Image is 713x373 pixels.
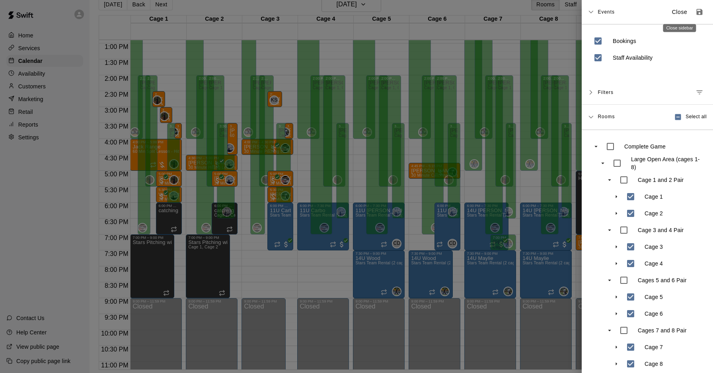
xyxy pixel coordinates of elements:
[598,5,615,19] span: Events
[598,85,614,100] span: Filters
[638,226,684,234] p: Cage 3 and 4 Pair
[663,24,696,32] div: Close sidebar
[645,260,663,268] p: Cage 4
[613,37,636,45] p: Bookings
[667,6,692,19] button: Close sidebar
[582,80,713,105] div: FiltersManage filters
[645,360,663,368] p: Cage 8
[645,193,663,201] p: Cage 1
[598,113,615,119] span: Rooms
[645,310,663,318] p: Cage 6
[645,243,663,251] p: Cage 3
[631,155,702,171] p: Large Open Area (cages 1-8)
[645,343,663,351] p: Cage 7
[645,293,663,301] p: Cage 5
[582,105,713,130] div: RoomsSelect all
[692,85,707,100] button: Manage filters
[624,143,666,150] p: Complete Game
[645,209,663,217] p: Cage 2
[686,113,707,121] span: Select all
[638,176,684,184] p: Cage 1 and 2 Pair
[638,326,687,334] p: Cages 7 and 8 Pair
[672,8,688,16] p: Close
[613,54,653,62] p: Staff Availability
[638,276,687,284] p: Cages 5 and 6 Pair
[692,5,707,19] button: Save as default view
